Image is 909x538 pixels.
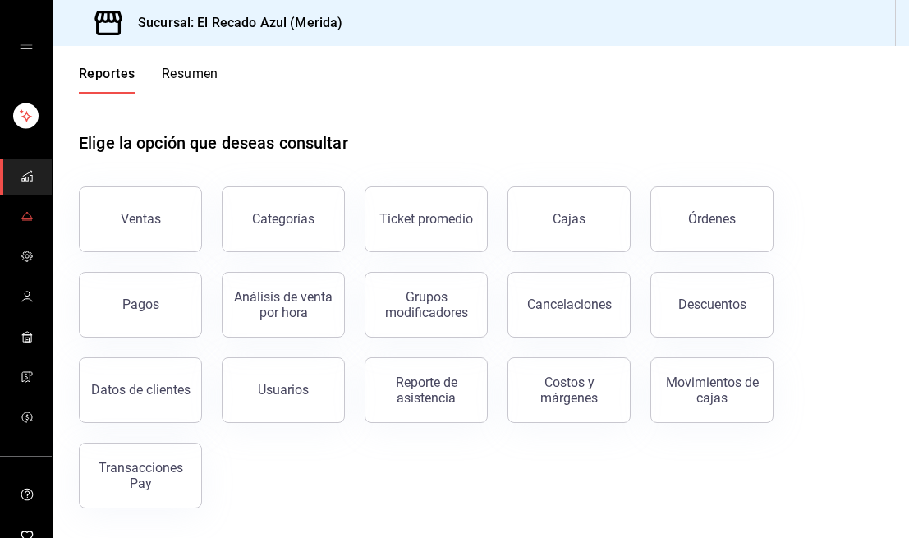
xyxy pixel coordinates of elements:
button: open drawer [20,43,33,56]
button: Grupos modificadores [365,272,488,338]
button: Movimientos de cajas [650,357,774,423]
button: Costos y márgenes [507,357,631,423]
button: Categorías [222,186,345,252]
div: Grupos modificadores [375,289,477,320]
button: Usuarios [222,357,345,423]
div: Cajas [553,211,585,227]
div: Descuentos [678,297,746,312]
button: Órdenes [650,186,774,252]
div: Costos y márgenes [518,375,620,406]
div: Pagos [122,297,159,312]
div: navigation tabs [79,66,218,94]
div: Movimientos de cajas [661,375,763,406]
div: Transacciones Pay [90,460,191,491]
button: Ticket promedio [365,186,488,252]
div: Análisis de venta por hora [232,289,334,320]
h1: Elige la opción que deseas consultar [79,131,348,155]
div: Órdenes [688,211,736,227]
div: Usuarios [258,382,309,398]
button: Resumen [162,66,218,94]
button: Reportes [79,66,135,94]
button: Transacciones Pay [79,443,202,508]
button: Análisis de venta por hora [222,272,345,338]
button: Cajas [507,186,631,252]
button: Reporte de asistencia [365,357,488,423]
button: Cancelaciones [507,272,631,338]
div: Cancelaciones [527,297,612,312]
button: Ventas [79,186,202,252]
div: Ticket promedio [379,211,473,227]
button: Descuentos [650,272,774,338]
div: Datos de clientes [91,382,191,398]
div: Reporte de asistencia [375,375,477,406]
button: Pagos [79,272,202,338]
button: Datos de clientes [79,357,202,423]
div: Categorías [252,211,314,227]
h3: Sucursal: El Recado Azul (Merida) [125,13,342,33]
div: Ventas [121,211,161,227]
